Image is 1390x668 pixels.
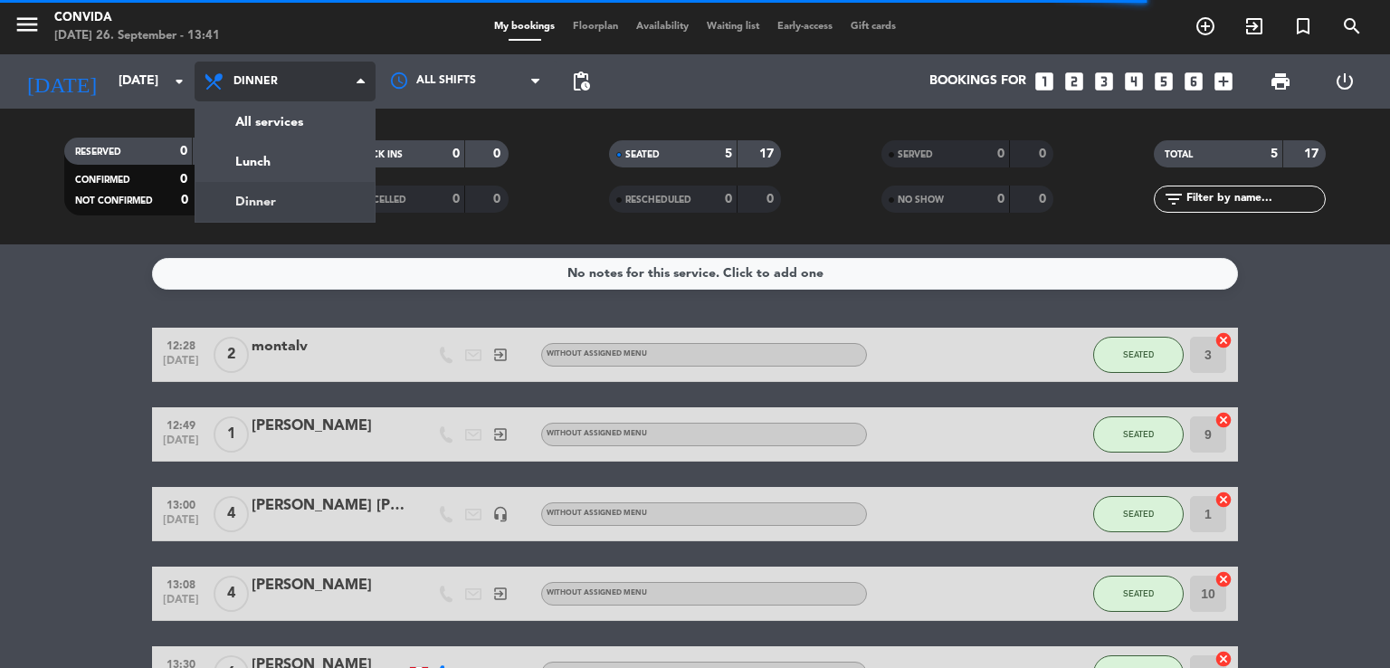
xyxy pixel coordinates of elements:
strong: 0 [493,193,504,205]
span: 4 [214,576,249,612]
i: menu [14,11,41,38]
i: cancel [1214,411,1233,429]
i: turned_in_not [1292,15,1314,37]
span: 4 [214,496,249,532]
strong: 0 [997,193,1004,205]
strong: 17 [1304,148,1322,160]
i: add_box [1212,70,1235,93]
span: CONFIRMED [75,176,130,185]
strong: 5 [1271,148,1278,160]
span: SEATED [1123,509,1154,519]
i: exit_to_app [1243,15,1265,37]
i: [DATE] [14,62,109,101]
i: looks_one [1033,70,1056,93]
span: Without assigned menu [547,350,647,358]
span: TOTAL [1165,150,1193,159]
strong: 5 [725,148,732,160]
button: SEATED [1093,576,1184,612]
span: Availability [627,22,698,32]
span: Floorplan [564,22,627,32]
strong: 0 [725,193,732,205]
i: headset_mic [492,506,509,522]
i: search [1341,15,1363,37]
span: [DATE] [158,514,204,535]
span: [DATE] [158,434,204,455]
span: My bookings [485,22,564,32]
button: SEATED [1093,416,1184,453]
i: looks_6 [1182,70,1205,93]
span: pending_actions [570,71,592,92]
button: menu [14,11,41,44]
span: SEATED [625,150,660,159]
i: looks_3 [1092,70,1116,93]
span: Dinner [233,75,278,88]
strong: 0 [1039,148,1050,160]
span: 13:08 [158,573,204,594]
i: cancel [1214,491,1233,509]
i: add_circle_outline [1195,15,1216,37]
a: Lunch [195,142,375,182]
input: Filter by name... [1185,189,1325,209]
span: RESCHEDULED [625,196,691,205]
span: Without assigned menu [547,510,647,517]
div: [PERSON_NAME] [252,415,405,438]
span: Without assigned menu [547,430,647,437]
div: [DATE] 26. September - 13:41 [54,27,220,45]
span: [DATE] [158,355,204,376]
div: [PERSON_NAME] [PERSON_NAME] [252,494,405,518]
span: NO SHOW [898,196,944,205]
span: SEATED [1123,429,1154,439]
strong: 0 [1039,193,1050,205]
span: SERVED [898,150,933,159]
strong: 17 [759,148,777,160]
strong: 0 [452,193,460,205]
span: [DATE] [158,594,204,615]
span: SEATED [1123,349,1154,359]
div: CONVIDA [54,9,220,27]
div: LOG OUT [1312,54,1376,109]
a: All services [195,102,375,142]
strong: 0 [493,148,504,160]
span: Gift cards [842,22,905,32]
i: looks_4 [1122,70,1146,93]
button: SEATED [1093,496,1184,532]
i: looks_two [1062,70,1086,93]
span: CANCELLED [353,196,406,205]
i: cancel [1214,650,1233,668]
div: No notes for this service. Click to add one [567,263,824,284]
button: SEATED [1093,337,1184,373]
strong: 0 [452,148,460,160]
a: Dinner [195,182,375,222]
span: Waiting list [698,22,768,32]
i: exit_to_app [492,347,509,363]
i: cancel [1214,331,1233,349]
span: 13:00 [158,493,204,514]
i: looks_5 [1152,70,1176,93]
span: Early-access [768,22,842,32]
span: 1 [214,416,249,453]
strong: 0 [180,173,187,186]
i: power_settings_new [1334,71,1356,92]
span: 2 [214,337,249,373]
div: montalv [252,335,405,358]
span: 12:49 [158,414,204,434]
strong: 0 [181,194,188,206]
i: arrow_drop_down [168,71,190,92]
div: [PERSON_NAME] [252,574,405,597]
i: filter_list [1163,188,1185,210]
i: exit_to_app [492,426,509,443]
span: print [1270,71,1291,92]
span: SEATED [1123,588,1154,598]
span: 12:28 [158,334,204,355]
span: Bookings for [929,74,1026,89]
strong: 0 [766,193,777,205]
i: cancel [1214,570,1233,588]
strong: 0 [997,148,1004,160]
strong: 0 [180,145,187,157]
i: exit_to_app [492,586,509,602]
span: RESERVED [75,148,121,157]
span: CHECK INS [353,150,403,159]
span: NOT CONFIRMED [75,196,153,205]
span: Without assigned menu [547,589,647,596]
